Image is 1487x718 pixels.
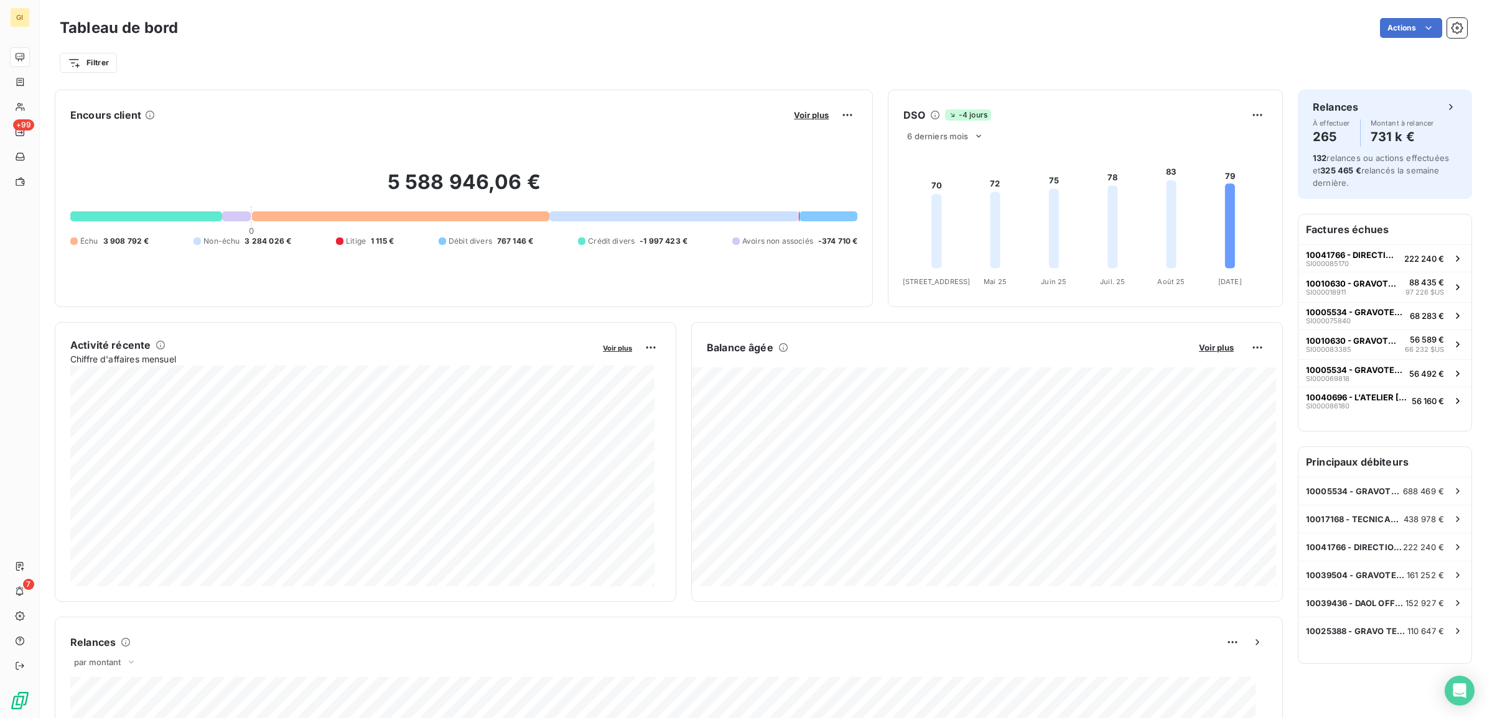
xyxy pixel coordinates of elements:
span: Voir plus [1199,343,1234,352]
span: +99 [13,119,34,131]
span: SI000085170 [1306,260,1349,267]
span: -4 jours [945,109,991,121]
button: 10041766 - DIRECTION DU SERVICE DE SOUTIEN DE LA FLOTTESI000085170222 240 € [1298,244,1471,272]
h6: Balance âgée [707,340,773,355]
button: 10010630 - GRAVOTECH LTDASI00008338556 589 €66 232 $US [1298,329,1471,360]
button: Voir plus [1195,342,1238,353]
span: -1 997 423 € [640,236,688,247]
span: relances ou actions effectuées et relancés la semaine dernière. [1313,153,1449,188]
div: GI [10,7,30,27]
span: 10041766 - DIRECTION DU SERVICE DE SOUTIEN DE LA FLOTTE [1306,250,1399,260]
span: 1 115 € [371,236,394,247]
h6: Principaux débiteurs [1298,447,1471,477]
span: 10039504 - GRAVOTECH DANMARK ApS [1306,570,1407,580]
span: Litige [346,236,366,247]
h6: Relances [70,635,116,650]
tspan: Août 25 [1158,277,1185,286]
h3: Tableau de bord [60,17,178,39]
h4: 265 [1313,127,1350,147]
button: Voir plus [599,342,636,353]
h2: 5 588 946,06 € [70,170,857,207]
span: Avoirs non associés [742,236,813,247]
span: 10005534 - GRAVOTEKNIK IC VE DIS TICARET LTD STI. [1306,307,1405,317]
span: Chiffre d'affaires mensuel [70,352,594,366]
span: Débit divers [449,236,492,247]
span: 0 [249,226,254,236]
span: 10005534 - GRAVOTEKNIK IC VE DIS TICARET LTD STI. [1306,486,1403,496]
span: Crédit divers [588,236,635,247]
span: 10040696 - L'ATELIER [PERSON_NAME] [1306,392,1407,402]
span: 10010630 - GRAVOTECH LTDA [1306,336,1400,346]
span: 88 435 € [1409,277,1444,287]
span: 222 240 € [1404,254,1444,264]
span: 66 232 $US [1405,344,1444,355]
h6: Factures échues [1298,214,1471,244]
h6: DSO [903,108,925,122]
span: SI000086180 [1306,402,1349,410]
span: Voir plus [603,344,632,352]
span: SI000083385 [1306,346,1351,353]
tspan: [DATE] [1218,277,1242,286]
span: -374 710 € [818,236,858,247]
span: 325 465 € [1320,165,1361,175]
button: 10005534 - GRAVOTEKNIK IC VE DIS TICARET LTD STI.SI00006981856 492 € [1298,359,1471,387]
span: par montant [74,657,121,667]
h6: Activité récente [70,338,151,352]
tspan: [STREET_ADDRESS] [903,277,970,286]
span: 10010630 - GRAVOTECH LTDA [1306,278,1401,288]
span: 110 647 € [1407,626,1444,636]
span: Voir plus [794,110,829,120]
span: Non-échu [203,236,240,247]
tspan: Juin 25 [1042,277,1067,286]
span: 7 [23,579,34,590]
span: 767 146 € [497,236,533,247]
button: 10010630 - GRAVOTECH LTDASI00001891188 435 €97 226 $US [1298,272,1471,302]
span: 6 derniers mois [907,131,968,141]
span: 132 [1313,153,1326,163]
span: 3 284 026 € [245,236,291,247]
span: 10039436 - DAOL OFFICE SUPPLIES LTD [1306,598,1405,608]
span: À effectuer [1313,119,1350,127]
span: 10041766 - DIRECTION DU SERVICE DE SOUTIEN DE LA FLOTTE [1306,542,1403,552]
img: Logo LeanPay [10,691,30,711]
button: Voir plus [790,109,832,121]
span: 10005534 - GRAVOTEKNIK IC VE DIS TICARET LTD STI. [1306,365,1404,375]
span: SI000075840 [1306,317,1351,324]
span: Montant à relancer [1371,119,1434,127]
span: 97 226 $US [1405,287,1444,298]
h6: Encours client [70,108,141,122]
tspan: Juil. 25 [1100,277,1125,286]
span: 161 252 € [1407,570,1444,580]
h6: Relances [1313,99,1358,114]
button: 10005534 - GRAVOTEKNIK IC VE DIS TICARET LTD STI.SI00007584068 283 € [1298,302,1471,329]
span: 56 492 € [1409,369,1444,379]
h4: 731 k € [1371,127,1434,147]
span: 152 927 € [1405,598,1444,608]
span: 56 589 € [1410,334,1444,344]
span: 222 240 € [1403,542,1444,552]
span: 56 160 € [1412,396,1444,406]
span: SI000069818 [1306,375,1349,382]
span: 10017168 - TECNICAS DEL GRABADO S.A. [1306,514,1404,524]
span: 688 469 € [1403,486,1444,496]
span: 68 283 € [1410,311,1444,321]
span: 10025388 - GRAVO TECH S.R.O. [1306,626,1407,636]
span: Échu [80,236,98,247]
tspan: Mai 25 [984,277,1007,286]
button: Filtrer [60,53,117,73]
div: Open Intercom Messenger [1445,676,1475,706]
span: 3 908 792 € [103,236,149,247]
button: 10040696 - L'ATELIER [PERSON_NAME]SI00008618056 160 € [1298,387,1471,414]
span: SI000018911 [1306,288,1346,296]
span: 438 978 € [1404,514,1444,524]
button: Actions [1380,18,1442,38]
